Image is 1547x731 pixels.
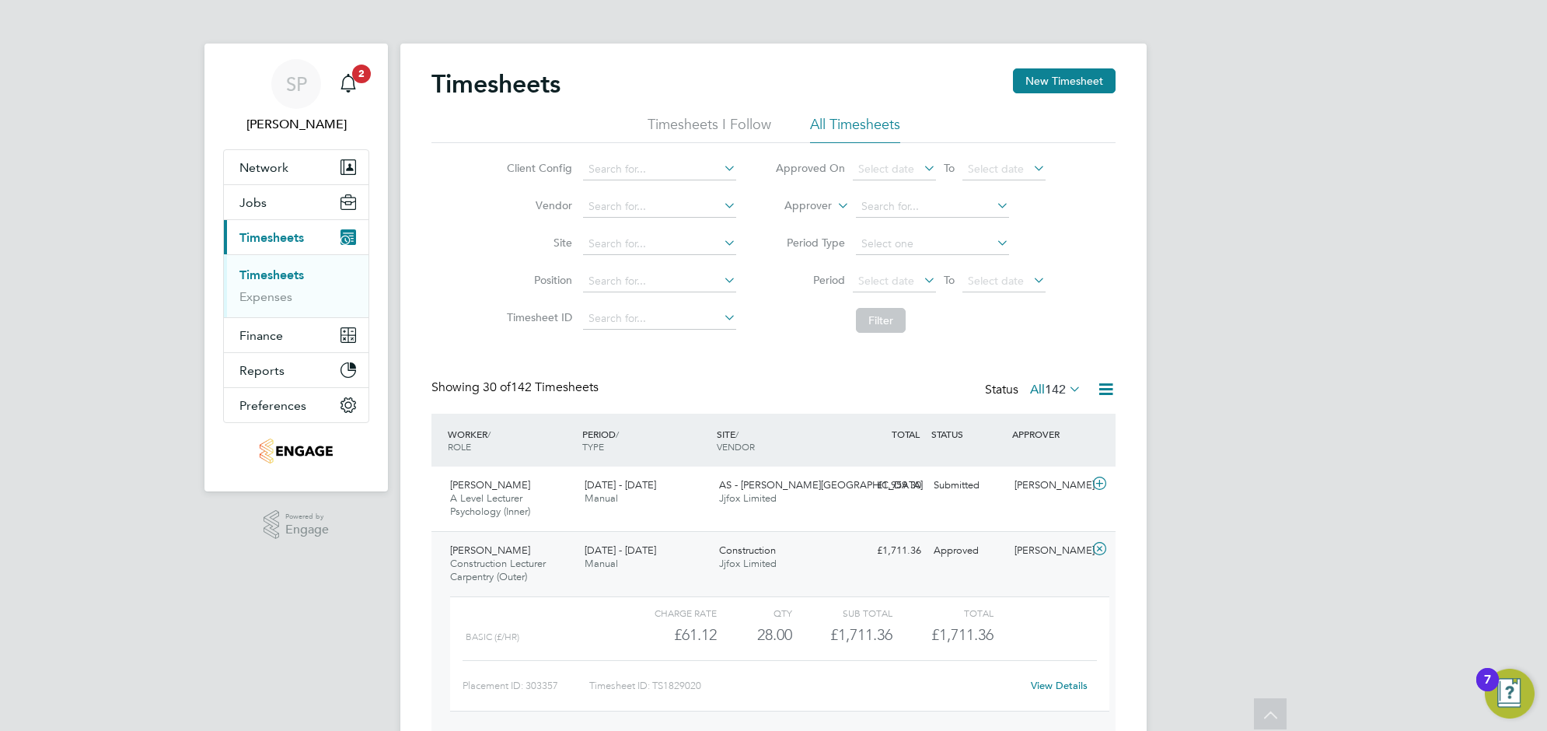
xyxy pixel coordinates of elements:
[333,59,364,109] a: 2
[239,363,285,378] span: Reports
[583,308,736,330] input: Search for...
[502,161,572,175] label: Client Config
[648,115,771,143] li: Timesheets I Follow
[264,510,330,540] a: Powered byEngage
[589,673,1021,698] div: Timesheet ID: TS1829020
[985,379,1084,401] div: Status
[775,161,845,175] label: Approved On
[717,440,755,453] span: VENDOR
[1045,382,1066,397] span: 142
[1484,680,1491,700] div: 7
[719,478,923,491] span: AS - [PERSON_NAME][GEOGRAPHIC_DATA]
[927,420,1008,448] div: STATUS
[223,59,369,134] a: SP[PERSON_NAME]
[775,273,845,287] label: Period
[1030,382,1081,397] label: All
[285,510,329,523] span: Powered by
[583,159,736,180] input: Search for...
[585,491,618,505] span: Manual
[762,198,832,214] label: Approver
[939,158,959,178] span: To
[719,491,777,505] span: Jjfox Limited
[224,388,368,422] button: Preferences
[204,44,388,491] nav: Main navigation
[583,271,736,292] input: Search for...
[847,473,927,498] div: £1,959.30
[583,196,736,218] input: Search for...
[463,673,589,698] div: Placement ID: 303357
[502,310,572,324] label: Timesheet ID
[717,603,792,622] div: QTY
[1008,473,1089,498] div: [PERSON_NAME]
[444,420,578,460] div: WORKER
[892,603,993,622] div: Total
[585,557,618,570] span: Manual
[792,603,892,622] div: Sub Total
[856,308,906,333] button: Filter
[224,150,368,184] button: Network
[616,603,717,622] div: Charge rate
[858,162,914,176] span: Select date
[939,270,959,290] span: To
[792,622,892,648] div: £1,711.36
[450,557,546,583] span: Construction Lecturer Carpentry (Outer)
[431,379,602,396] div: Showing
[1013,68,1116,93] button: New Timesheet
[775,236,845,250] label: Period Type
[713,420,847,460] div: SITE
[856,233,1009,255] input: Select one
[483,379,511,395] span: 30 of
[582,440,604,453] span: TYPE
[483,379,599,395] span: 142 Timesheets
[502,273,572,287] label: Position
[502,236,572,250] label: Site
[583,233,736,255] input: Search for...
[1008,538,1089,564] div: [PERSON_NAME]
[810,115,900,143] li: All Timesheets
[719,544,776,557] span: Construction
[1031,679,1088,692] a: View Details
[717,622,792,648] div: 28.00
[239,398,306,413] span: Preferences
[450,491,530,518] span: A Level Lecturer Psychology (Inner)
[448,440,471,453] span: ROLE
[735,428,739,440] span: /
[585,478,656,491] span: [DATE] - [DATE]
[719,557,777,570] span: Jjfox Limited
[224,185,368,219] button: Jobs
[856,196,1009,218] input: Search for...
[927,473,1008,498] div: Submitted
[239,328,283,343] span: Finance
[968,274,1024,288] span: Select date
[616,622,717,648] div: £61.12
[1485,669,1535,719] button: Open Resource Center, 7 new notifications
[466,631,519,642] span: Basic (£/HR)
[892,428,920,440] span: TOTAL
[585,544,656,557] span: [DATE] - [DATE]
[431,68,560,100] h2: Timesheets
[239,195,267,210] span: Jobs
[239,230,304,245] span: Timesheets
[352,65,371,83] span: 2
[239,160,288,175] span: Network
[931,625,994,644] span: £1,711.36
[847,538,927,564] div: £1,711.36
[239,289,292,304] a: Expenses
[578,420,713,460] div: PERIOD
[1008,420,1089,448] div: APPROVER
[968,162,1024,176] span: Select date
[450,478,530,491] span: [PERSON_NAME]
[285,523,329,537] span: Engage
[223,439,369,463] a: Go to home page
[260,439,332,463] img: jjfox-logo-retina.png
[239,268,304,282] a: Timesheets
[223,115,369,134] span: Sophie Perry
[487,428,491,440] span: /
[224,254,368,317] div: Timesheets
[616,428,619,440] span: /
[858,274,914,288] span: Select date
[450,544,530,557] span: [PERSON_NAME]
[224,318,368,352] button: Finance
[224,353,368,387] button: Reports
[286,74,307,94] span: SP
